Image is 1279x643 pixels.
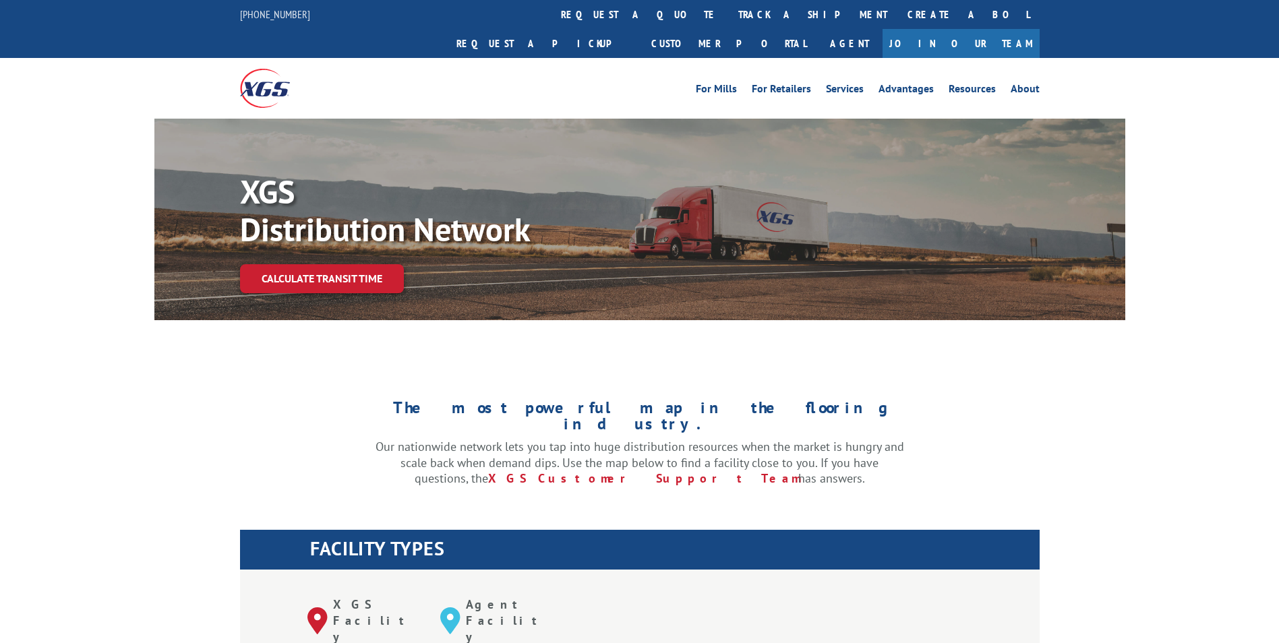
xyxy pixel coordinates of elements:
[879,84,934,98] a: Advantages
[376,439,904,487] p: Our nationwide network lets you tap into huge distribution resources when the market is hungry an...
[752,84,811,98] a: For Retailers
[816,29,883,58] a: Agent
[1011,84,1040,98] a: About
[240,7,310,21] a: [PHONE_NUMBER]
[826,84,864,98] a: Services
[641,29,816,58] a: Customer Portal
[488,470,798,486] a: XGS Customer Support Team
[949,84,996,98] a: Resources
[240,264,404,293] a: Calculate transit time
[446,29,641,58] a: Request a pickup
[696,84,737,98] a: For Mills
[376,400,904,439] h1: The most powerful map in the flooring industry.
[310,539,1040,565] h1: FACILITY TYPES
[883,29,1040,58] a: Join Our Team
[240,173,645,248] p: XGS Distribution Network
